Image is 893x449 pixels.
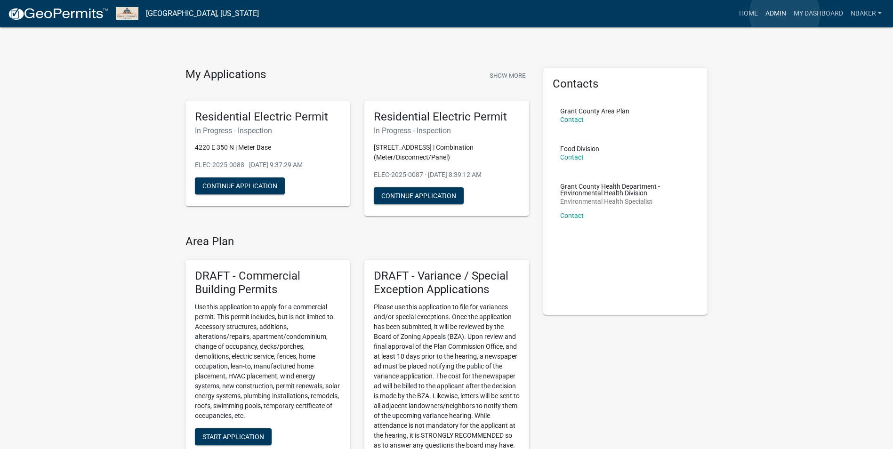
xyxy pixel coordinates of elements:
[146,6,259,22] a: [GEOGRAPHIC_DATA], [US_STATE]
[116,7,138,20] img: Grant County, Indiana
[195,269,341,297] h5: DRAFT - Commercial Building Permits
[374,126,520,135] h6: In Progress - Inspection
[195,110,341,124] h5: Residential Electric Permit
[847,5,885,23] a: nbaker
[195,428,272,445] button: Start Application
[185,68,266,82] h4: My Applications
[195,143,341,152] p: 4220 E 350 N | Meter Base
[195,177,285,194] button: Continue Application
[790,5,847,23] a: My Dashboard
[374,110,520,124] h5: Residential Electric Permit
[560,108,629,114] p: Grant County Area Plan
[374,187,464,204] button: Continue Application
[560,212,584,219] a: Contact
[560,153,584,161] a: Contact
[560,145,599,152] p: Food Division
[560,198,691,205] p: Environmental Health Specialist
[560,183,691,196] p: Grant County Health Department - Environmental Health Division
[195,160,341,170] p: ELEC-2025-0088 - [DATE] 9:37:29 AM
[374,170,520,180] p: ELEC-2025-0087 - [DATE] 8:39:12 AM
[762,5,790,23] a: Admin
[374,269,520,297] h5: DRAFT - Variance / Special Exception Applications
[185,235,529,249] h4: Area Plan
[486,68,529,83] button: Show More
[195,302,341,421] p: Use this application to apply for a commercial permit. This permit includes, but is not limited t...
[560,116,584,123] a: Contact
[553,77,699,91] h5: Contacts
[202,433,264,440] span: Start Application
[374,143,520,162] p: [STREET_ADDRESS] | Combination (Meter/Disconnect/Panel)
[195,126,341,135] h6: In Progress - Inspection
[735,5,762,23] a: Home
